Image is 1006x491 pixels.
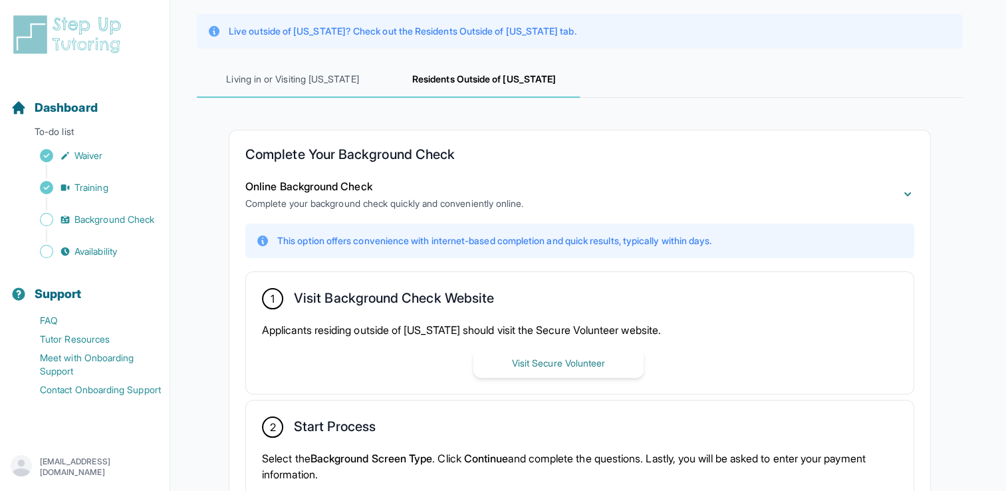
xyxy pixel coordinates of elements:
a: Contact Onboarding Support [11,381,170,399]
a: Training [11,178,170,197]
nav: Tabs [197,62,963,98]
p: Complete your background check quickly and conveniently online. [245,197,523,210]
a: Availability [11,242,170,261]
span: Background Check [74,213,154,226]
p: Select the . Click and complete the questions. Lastly, you will be asked to enter your payment in... [262,450,898,482]
p: To-do list [5,125,164,144]
button: Support [5,263,164,309]
a: Waiver [11,146,170,165]
h2: Complete Your Background Check [245,146,914,168]
span: Availability [74,245,117,258]
span: Residents Outside of [US_STATE] [388,62,580,98]
a: Tutor Resources [11,330,170,349]
span: Dashboard [35,98,98,117]
span: Continue [464,452,509,465]
button: Dashboard [5,77,164,122]
span: Waiver [74,149,102,162]
span: Online Background Check [245,180,372,193]
a: Background Check [11,210,170,229]
p: This option offers convenience with internet-based completion and quick results, typically within... [277,234,711,247]
img: logo [11,13,129,56]
h2: Visit Background Check Website [294,290,494,311]
a: FAQ [11,311,170,330]
span: 2 [269,419,275,435]
span: Background Screen Type [311,452,433,465]
span: Training [74,181,108,194]
a: Dashboard [11,98,98,117]
span: Support [35,285,82,303]
p: Applicants residing outside of [US_STATE] should visit the Secure Volunteer website. [262,322,898,338]
button: [EMAIL_ADDRESS][DOMAIN_NAME] [11,455,159,479]
span: 1 [271,291,275,307]
p: Live outside of [US_STATE]? Check out the Residents Outside of [US_STATE] tab. [229,25,576,38]
a: Meet with Onboarding Support [11,349,170,381]
button: Visit Secure Volunteer [473,349,644,378]
h2: Start Process [294,418,376,440]
span: Living in or Visiting [US_STATE] [197,62,388,98]
a: Visit Secure Volunteer [473,356,644,369]
p: [EMAIL_ADDRESS][DOMAIN_NAME] [40,456,159,478]
button: Online Background CheckComplete your background check quickly and conveniently online. [245,178,914,210]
